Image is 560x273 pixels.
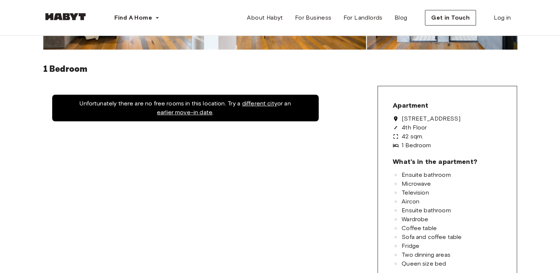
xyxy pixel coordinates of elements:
[402,142,431,148] span: 1 Bedroom
[108,10,165,25] button: Find A Home
[402,199,419,205] span: Aircon
[402,125,427,131] span: 4th Floor
[402,172,450,178] span: Ensuite bathroom
[43,61,517,77] h6: 1 Bedroom
[425,10,476,26] button: Get in Touch
[343,13,382,22] span: For Landlords
[114,13,152,22] span: Find A Home
[241,10,289,25] a: About Habyt
[157,109,212,116] a: earlier move-in date
[402,225,437,231] span: Coffee table
[295,13,332,22] span: For Business
[402,243,419,249] span: Fridge
[402,261,446,267] span: Queen size bed
[402,134,423,139] span: 42 sqm.
[402,216,428,222] span: Wardrobe
[402,116,460,122] span: [STREET_ADDRESS]
[52,95,319,121] div: Unfortunately there are no free rooms in this location. Try a or an .
[43,13,88,20] img: Habyt
[242,100,277,107] a: different city
[395,13,408,22] span: Blog
[393,101,428,110] span: Apartment
[402,252,450,258] span: Two dinning areas
[402,208,450,213] span: Ensuite bathroom
[393,157,477,166] span: What's in the apartment?
[389,10,413,25] a: Blog
[431,13,470,22] span: Get in Touch
[402,181,431,187] span: Microwave
[494,13,511,22] span: Log in
[488,10,517,25] a: Log in
[289,10,338,25] a: For Business
[402,190,429,196] span: Television
[402,234,462,240] span: Sofa and coffee table
[247,13,283,22] span: About Habyt
[337,10,388,25] a: For Landlords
